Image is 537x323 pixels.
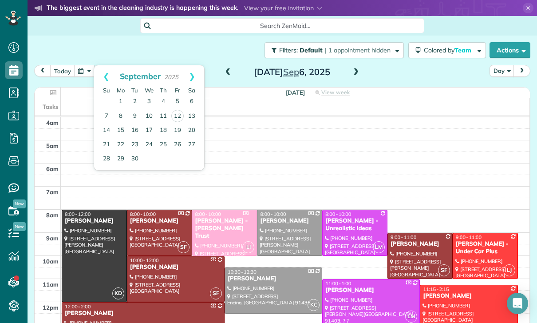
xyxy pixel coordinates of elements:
[65,211,91,217] span: 8:00 - 12:00
[120,71,161,81] span: September
[170,124,185,138] a: 19
[130,217,190,225] div: [PERSON_NAME]
[142,138,156,152] a: 24
[423,286,449,292] span: 11:15 - 2:15
[373,241,385,253] span: LM
[170,95,185,109] a: 5
[265,42,404,58] button: Filters: Default | 1 appointment hidden
[185,109,199,124] a: 13
[114,109,128,124] a: 8
[64,310,222,317] div: [PERSON_NAME]
[455,240,515,255] div: [PERSON_NAME] - Under Car Plus
[507,293,528,314] div: Open Intercom Messenger
[130,211,156,217] span: 8:00 - 10:00
[50,65,75,77] button: today
[156,109,170,124] a: 11
[43,304,59,311] span: 12pm
[260,217,320,225] div: [PERSON_NAME]
[130,263,222,271] div: [PERSON_NAME]
[94,65,118,88] a: Prev
[325,217,385,232] div: [PERSON_NAME] - Unrealistic Ideas
[114,138,128,152] a: 22
[325,280,351,287] span: 11:00 - 1:00
[43,281,59,288] span: 11am
[128,109,142,124] a: 9
[390,240,450,248] div: [PERSON_NAME]
[46,142,59,149] span: 5am
[308,299,320,311] span: KC
[128,138,142,152] a: 23
[185,138,199,152] a: 27
[131,87,138,94] span: Tuesday
[300,46,323,54] span: Default
[128,152,142,166] a: 30
[325,46,391,54] span: | 1 appointment hidden
[210,287,222,299] span: SF
[112,287,124,299] span: KD
[321,89,350,96] span: View week
[117,87,125,94] span: Monday
[456,234,482,240] span: 9:00 - 11:00
[142,124,156,138] a: 17
[164,73,178,80] span: 2025
[408,42,486,58] button: Colored byTeam
[128,124,142,138] a: 16
[43,258,59,265] span: 10am
[34,65,51,77] button: prev
[424,46,474,54] span: Colored by
[142,109,156,124] a: 10
[114,124,128,138] a: 15
[195,217,255,240] div: [PERSON_NAME] - [PERSON_NAME] Trust
[156,124,170,138] a: 18
[422,292,515,300] div: [PERSON_NAME]
[13,222,26,231] span: New
[171,110,184,122] a: 12
[405,311,417,323] span: LM
[114,152,128,166] a: 29
[490,42,530,58] button: Actions
[145,87,154,94] span: Wednesday
[228,269,257,275] span: 10:30 - 12:30
[130,257,159,263] span: 10:00 - 12:00
[46,235,59,242] span: 9am
[180,65,204,88] a: Next
[286,89,305,96] span: [DATE]
[391,234,416,240] span: 9:00 - 11:00
[513,65,530,77] button: next
[170,138,185,152] a: 26
[156,138,170,152] a: 25
[47,4,238,13] strong: The biggest event in the cleaning industry is happening this week.
[325,287,417,294] div: [PERSON_NAME]
[178,241,190,253] span: SF
[13,199,26,208] span: New
[490,65,514,77] button: Day
[99,124,114,138] a: 14
[46,165,59,172] span: 6am
[43,103,59,110] span: Tasks
[46,119,59,126] span: 4am
[99,109,114,124] a: 7
[142,95,156,109] a: 3
[237,67,347,77] h2: [DATE] 6, 2025
[283,66,299,77] span: Sep
[242,241,254,253] span: LI
[503,264,515,276] span: LJ
[227,275,320,283] div: [PERSON_NAME]
[99,138,114,152] a: 21
[46,211,59,219] span: 8am
[325,211,351,217] span: 8:00 - 10:00
[185,124,199,138] a: 20
[188,87,195,94] span: Saturday
[99,152,114,166] a: 28
[195,211,221,217] span: 8:00 - 10:00
[103,87,110,94] span: Sunday
[454,46,473,54] span: Team
[260,42,404,58] a: Filters: Default | 1 appointment hidden
[114,95,128,109] a: 1
[46,188,59,195] span: 7am
[65,303,91,310] span: 12:00 - 2:00
[175,87,180,94] span: Friday
[185,95,199,109] a: 6
[128,95,142,109] a: 2
[438,264,450,276] span: SF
